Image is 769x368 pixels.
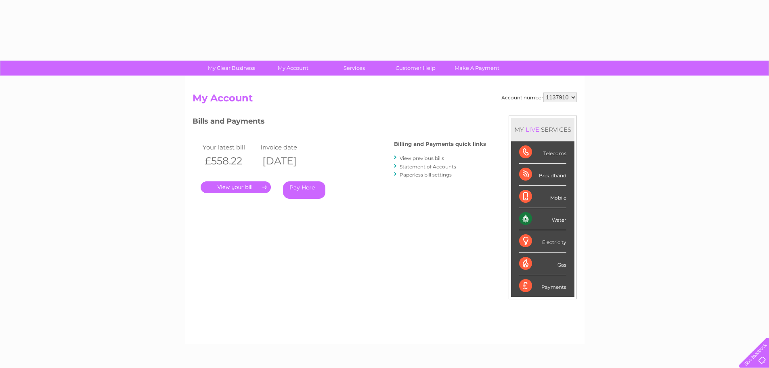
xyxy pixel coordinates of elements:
div: Account number [501,93,577,102]
th: [DATE] [258,153,316,169]
td: Your latest bill [201,142,259,153]
th: £558.22 [201,153,259,169]
div: Payments [519,275,566,297]
a: Customer Help [382,61,449,76]
a: Make A Payment [444,61,510,76]
div: Broadband [519,164,566,186]
td: Invoice date [258,142,316,153]
a: Pay Here [283,181,325,199]
div: Mobile [519,186,566,208]
a: View previous bills [400,155,444,161]
div: Gas [519,253,566,275]
a: Statement of Accounts [400,164,456,170]
h4: Billing and Payments quick links [394,141,486,147]
div: Telecoms [519,141,566,164]
a: My Clear Business [198,61,265,76]
div: LIVE [524,126,541,133]
a: My Account [260,61,326,76]
div: Water [519,208,566,230]
a: Services [321,61,388,76]
div: Electricity [519,230,566,252]
h3: Bills and Payments [193,116,486,130]
a: . [201,181,271,193]
h2: My Account [193,93,577,108]
div: MY SERVICES [511,118,574,141]
a: Paperless bill settings [400,172,452,178]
